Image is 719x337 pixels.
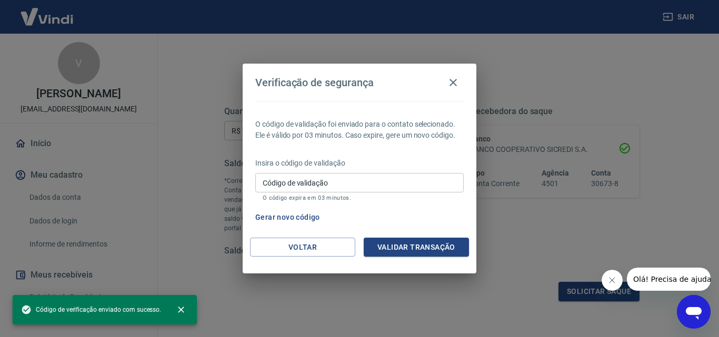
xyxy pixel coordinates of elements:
[169,298,193,321] button: close
[21,304,161,315] span: Código de verificação enviado com sucesso.
[250,238,355,257] button: Voltar
[255,76,374,89] h4: Verificação de segurança
[677,295,711,329] iframe: Botão para abrir a janela de mensagens
[255,158,464,169] p: Insira o código de validação
[627,268,711,291] iframe: Mensagem da empresa
[255,119,464,141] p: O código de validação foi enviado para o contato selecionado. Ele é válido por 03 minutos. Caso e...
[602,270,623,291] iframe: Fechar mensagem
[251,208,324,227] button: Gerar novo código
[6,7,88,16] span: Olá! Precisa de ajuda?
[364,238,469,257] button: Validar transação
[263,195,456,201] p: O código expira em 03 minutos.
